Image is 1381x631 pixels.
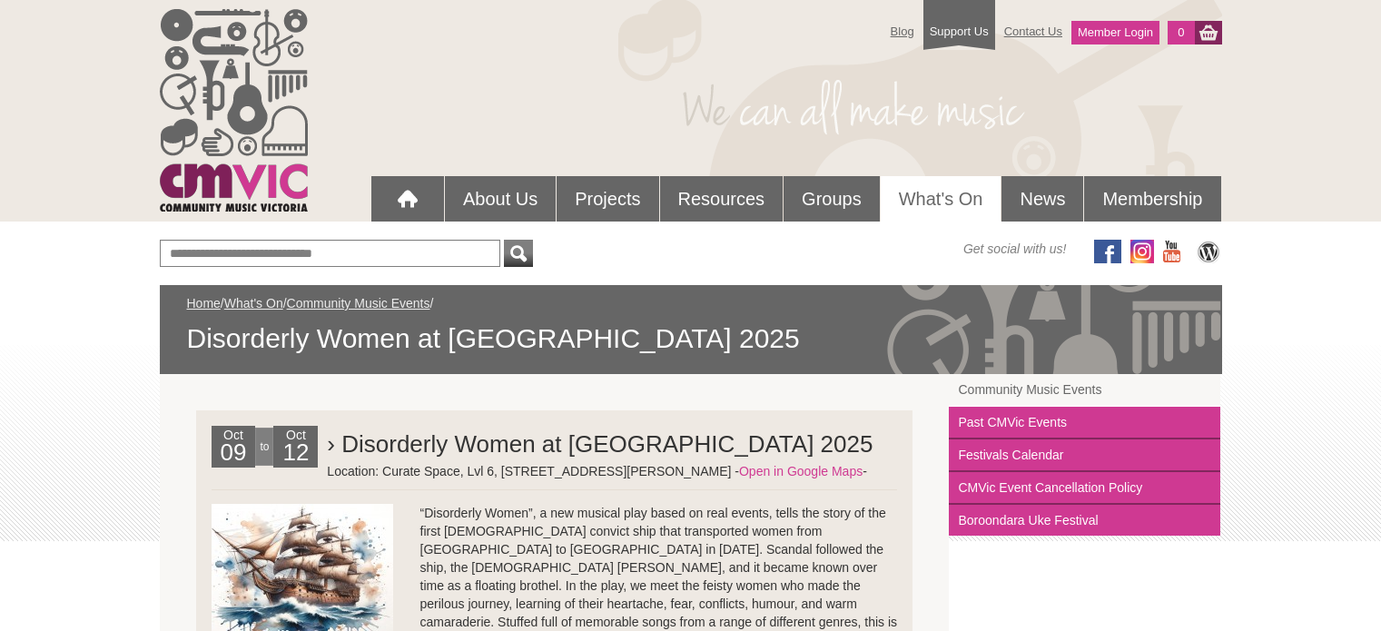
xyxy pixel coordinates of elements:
a: Projects [557,176,658,222]
a: Membership [1084,176,1220,222]
span: Get social with us! [963,240,1067,258]
a: Past CMVic Events [949,407,1220,439]
a: Festivals Calendar [949,439,1220,472]
a: Boroondara Uke Festival [949,505,1220,536]
h2: 12 [278,444,313,468]
div: to [255,428,273,466]
span: Disorderly Women at [GEOGRAPHIC_DATA] 2025 [187,321,1195,356]
a: Member Login [1071,21,1159,44]
a: News [1001,176,1083,222]
img: icon-instagram.png [1130,240,1154,263]
a: CMVic Event Cancellation Policy [949,472,1220,505]
h2: 09 [216,444,252,468]
a: 0 [1168,21,1194,44]
a: Resources [660,176,784,222]
a: Community Music Events [287,296,430,311]
div: Oct [273,426,318,468]
h2: › Disorderly Women at [GEOGRAPHIC_DATA] 2025 [327,426,897,462]
a: About Us [445,176,556,222]
a: Community Music Events [949,374,1220,407]
a: What's On [224,296,283,311]
a: Contact Us [995,15,1071,47]
div: Oct [212,426,256,468]
a: Home [187,296,221,311]
a: Blog [882,15,923,47]
a: What's On [881,176,1001,222]
div: / / / [187,294,1195,356]
a: Open in Google Maps [739,464,863,478]
img: CMVic Blog [1195,240,1222,263]
img: cmvic_logo.png [160,9,308,212]
a: Groups [784,176,880,222]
